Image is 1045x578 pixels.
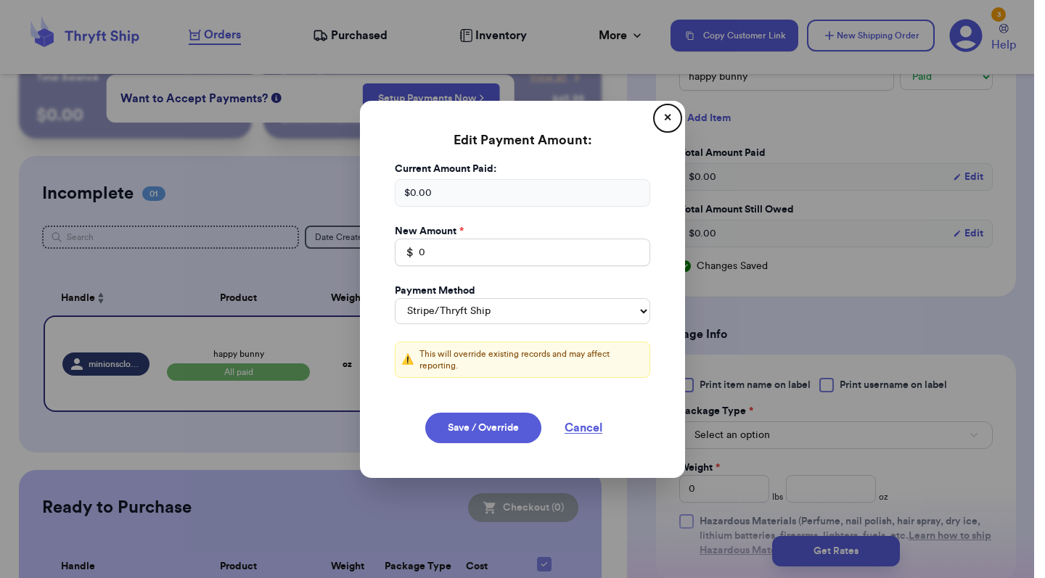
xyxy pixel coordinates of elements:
[395,239,414,266] div: $
[395,239,650,266] input: 0.00
[395,179,650,207] div: $ 0.00
[395,284,475,298] label: Payment Method
[425,413,541,443] button: Save / Override
[395,224,464,239] label: New Amount
[656,107,679,130] button: ✕
[377,118,668,162] h3: Edit Payment Amount:
[401,352,414,367] span: ⚠️
[395,162,650,176] label: Current Amount Paid:
[547,413,620,443] button: Cancel
[419,348,644,371] p: This will override existing records and may affect reporting.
